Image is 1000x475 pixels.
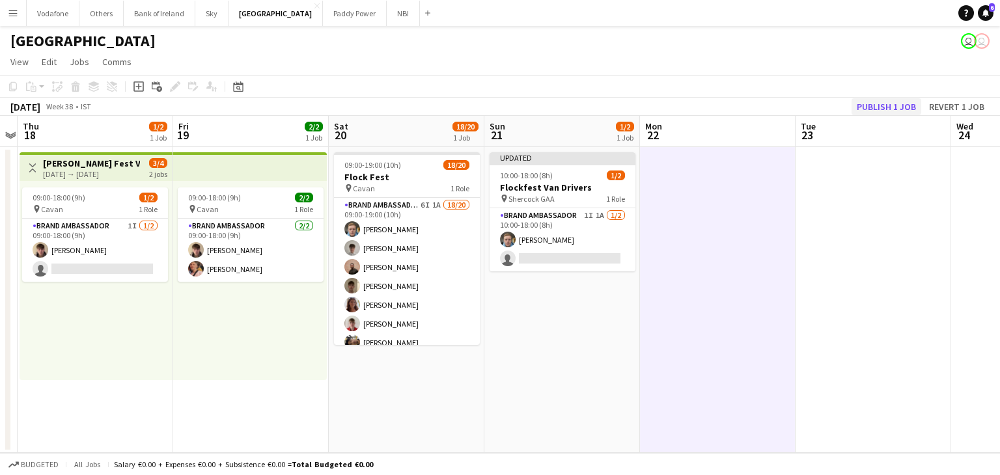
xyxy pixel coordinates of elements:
[229,1,323,26] button: [GEOGRAPHIC_DATA]
[617,133,633,142] div: 1 Job
[22,219,168,282] app-card-role: Brand Ambassador1I1/209:00-18:00 (9h)[PERSON_NAME]
[197,204,219,214] span: Cavan
[178,187,324,282] app-job-card: 09:00-18:00 (9h)2/2 Cavan1 RoleBrand Ambassador2/209:00-18:00 (9h)[PERSON_NAME][PERSON_NAME]
[954,128,973,142] span: 24
[500,170,553,180] span: 10:00-18:00 (8h)
[334,152,480,345] app-job-card: 09:00-19:00 (10h)18/20Flock Fest Cavan1 RoleBrand Ambassador6I1A18/2009:00-19:00 (10h)[PERSON_NAM...
[149,158,167,168] span: 3/4
[801,120,816,132] span: Tue
[961,33,977,49] app-user-avatar: Katie Shovlin
[10,100,40,113] div: [DATE]
[490,182,635,193] h3: Flockfest Van Drivers
[36,53,62,70] a: Edit
[989,3,995,12] span: 6
[305,122,323,131] span: 2/2
[5,53,34,70] a: View
[195,1,229,26] button: Sky
[924,98,990,115] button: Revert 1 job
[606,194,625,204] span: 1 Role
[149,168,167,179] div: 2 jobs
[81,102,91,111] div: IST
[488,128,505,142] span: 21
[490,152,635,271] app-job-card: Updated10:00-18:00 (8h)1/2Flockfest Van Drivers Shercock GAA1 RoleBrand Ambassador1I1A1/210:00-18...
[978,5,993,21] a: 6
[43,102,76,111] span: Week 38
[41,204,63,214] span: Cavan
[114,459,373,469] div: Salary €0.00 + Expenses €0.00 + Subsistence €0.00 =
[139,193,158,202] span: 1/2
[508,194,555,204] span: Shercock GAA
[453,133,478,142] div: 1 Job
[21,128,39,142] span: 18
[10,56,29,68] span: View
[178,219,324,282] app-card-role: Brand Ambassador2/209:00-18:00 (9h)[PERSON_NAME][PERSON_NAME]
[974,33,990,49] app-user-avatar: Katie Shovlin
[305,133,322,142] div: 1 Job
[607,170,625,180] span: 1/2
[490,152,635,163] div: Updated
[353,183,375,193] span: Cavan
[42,56,57,68] span: Edit
[334,171,480,183] h3: Flock Fest
[27,1,79,26] button: Vodafone
[643,128,662,142] span: 22
[22,187,168,282] app-job-card: 09:00-18:00 (9h)1/2 Cavan1 RoleBrand Ambassador1I1/209:00-18:00 (9h)[PERSON_NAME]
[149,122,167,131] span: 1/2
[799,128,816,142] span: 23
[43,169,140,179] div: [DATE] → [DATE]
[323,1,387,26] button: Paddy Power
[292,459,373,469] span: Total Budgeted €0.00
[332,128,348,142] span: 20
[387,1,420,26] button: NBI
[443,160,469,170] span: 18/20
[451,183,469,193] span: 1 Role
[295,193,313,202] span: 2/2
[645,120,662,132] span: Mon
[139,204,158,214] span: 1 Role
[490,208,635,271] app-card-role: Brand Ambassador1I1A1/210:00-18:00 (8h)[PERSON_NAME]
[150,133,167,142] div: 1 Job
[7,457,61,472] button: Budgeted
[10,31,156,51] h1: [GEOGRAPHIC_DATA]
[852,98,921,115] button: Publish 1 job
[97,53,137,70] a: Comms
[616,122,634,131] span: 1/2
[344,160,401,170] span: 09:00-19:00 (10h)
[102,56,132,68] span: Comms
[64,53,94,70] a: Jobs
[23,120,39,132] span: Thu
[70,56,89,68] span: Jobs
[178,120,189,132] span: Fri
[33,193,85,202] span: 09:00-18:00 (9h)
[956,120,973,132] span: Wed
[72,459,103,469] span: All jobs
[188,193,241,202] span: 09:00-18:00 (9h)
[79,1,124,26] button: Others
[43,157,140,169] h3: [PERSON_NAME] Fest VAN DRIVER
[176,128,189,142] span: 19
[294,204,313,214] span: 1 Role
[452,122,479,131] span: 18/20
[124,1,195,26] button: Bank of Ireland
[334,120,348,132] span: Sat
[490,120,505,132] span: Sun
[21,460,59,469] span: Budgeted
